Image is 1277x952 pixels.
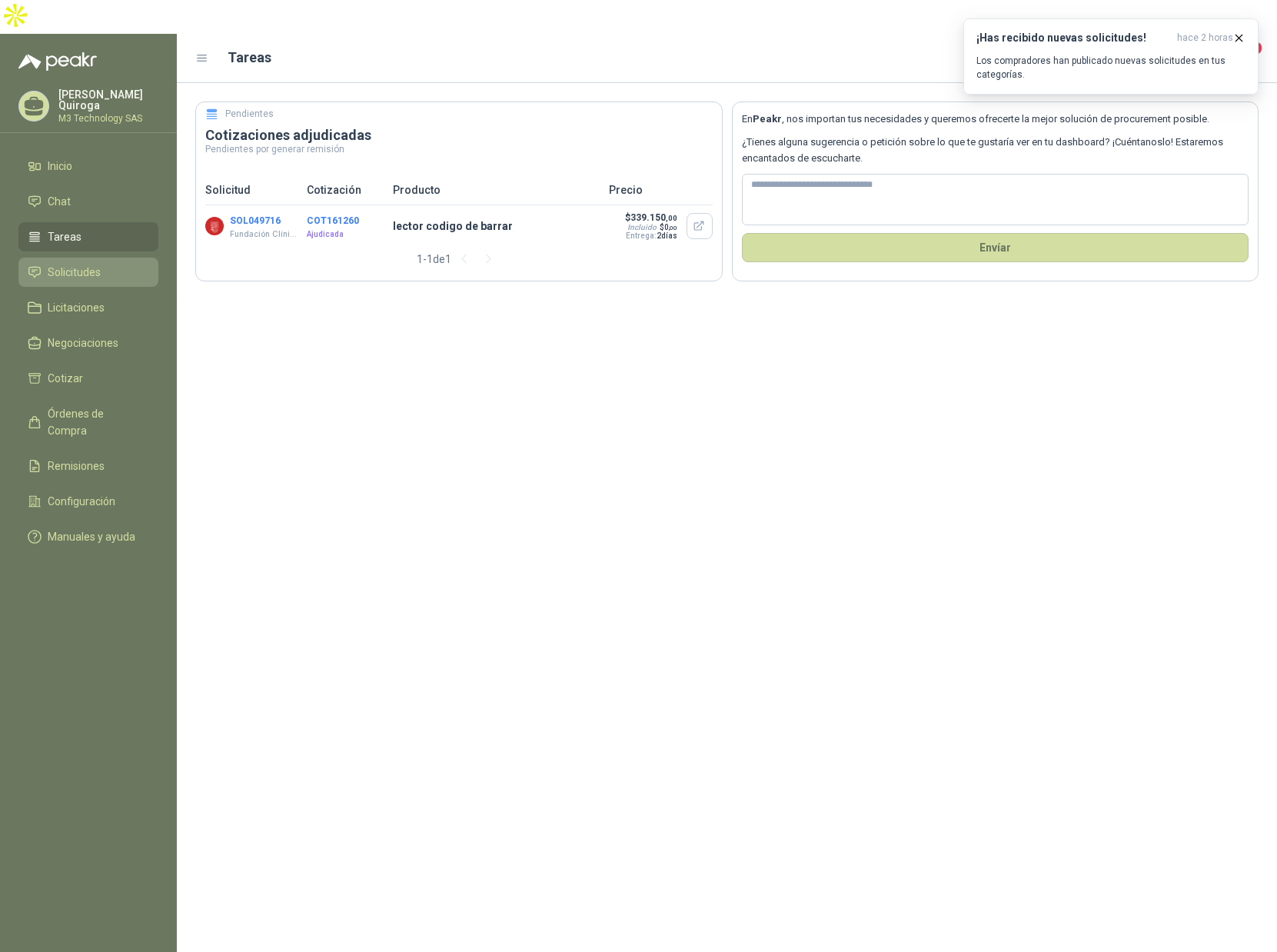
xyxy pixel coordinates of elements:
a: Tareas [18,222,158,251]
span: ,00 [669,225,677,231]
span: hace 2 horas [1177,32,1233,45]
p: Entrega: [624,231,677,240]
p: Solicitud [205,181,298,198]
p: Ajudicada [307,228,384,241]
p: En , nos importan tus necesidades y queremos ofrecerte la mejor solución de procurement posible. [742,112,1249,127]
span: Chat [48,193,71,210]
div: 1 - 1 de 1 [417,247,500,271]
p: lector codigo de barrar [393,218,600,235]
a: Órdenes de Compra [18,399,158,445]
img: Company Logo [205,217,224,235]
h5: Pendientes [225,107,274,121]
span: Manuales y ayuda [48,528,135,545]
a: Remisiones [18,451,158,481]
a: Licitaciones [18,293,158,322]
a: Chat [18,187,158,216]
span: Negociaciones [48,335,118,351]
p: Los compradores han publicado nuevas solicitudes en tus categorías. [976,54,1245,82]
a: Inicio [18,151,158,181]
button: COT161260 [307,215,359,226]
span: Remisiones [48,458,105,474]
a: Cotizar [18,364,158,393]
span: 339.150 [630,212,677,223]
span: Licitaciones [48,299,105,316]
a: Configuración [18,487,158,516]
h1: Tareas [228,47,271,68]
span: $ [660,223,677,231]
p: Fundación Clínica Shaio [230,228,300,241]
img: Logo peakr [18,52,97,71]
span: 0 [664,223,677,231]
h3: Cotizaciones adjudicadas [205,126,713,145]
span: 2 días [657,231,677,240]
span: Tareas [48,228,81,245]
p: M3 Technology SAS [58,114,158,123]
h3: ¡Has recibido nuevas solicitudes! [976,32,1171,45]
button: Envíar [742,233,1249,262]
span: Cotizar [48,370,83,387]
p: Pendientes por generar remisión [205,145,713,154]
div: Incluido [627,223,657,231]
span: Inicio [48,158,72,175]
a: Solicitudes [18,258,158,287]
b: Peakr [753,113,782,125]
p: [PERSON_NAME] Quiroga [58,89,158,111]
button: SOL049716 [230,215,281,226]
button: 4 [1231,45,1259,72]
span: Solicitudes [48,264,101,281]
p: ¿Tienes alguna sugerencia o petición sobre lo que te gustaría ver en tu dashboard? ¡Cuéntanoslo! ... [742,135,1249,166]
span: Órdenes de Compra [48,405,144,439]
span: Configuración [48,493,115,510]
p: Producto [393,181,600,198]
button: ¡Has recibido nuevas solicitudes!hace 2 horas Los compradores han publicado nuevas solicitudes en... [963,18,1259,95]
p: $ [624,212,677,223]
span: ,00 [666,214,677,222]
p: Cotización [307,181,384,198]
p: Precio [609,181,713,198]
a: Negociaciones [18,328,158,358]
a: Manuales y ayuda [18,522,158,551]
